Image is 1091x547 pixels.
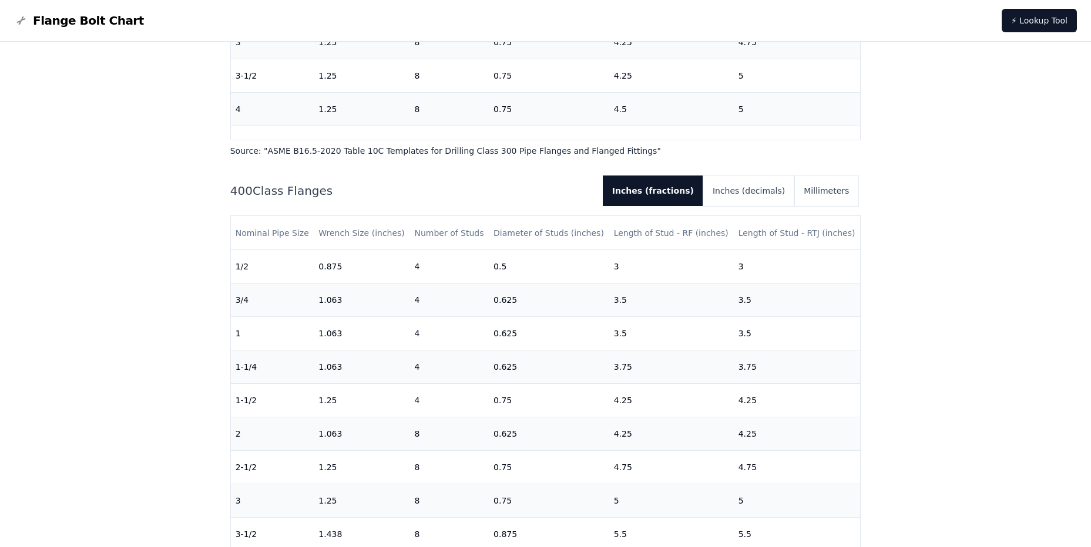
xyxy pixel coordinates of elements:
[231,484,314,517] td: 3
[609,249,734,283] td: 3
[314,283,409,316] td: 1.063
[734,59,861,93] td: 5
[314,450,409,484] td: 1.25
[734,283,861,316] td: 3.5
[703,175,794,206] button: Inches (decimals)
[489,283,609,316] td: 0.625
[231,249,314,283] td: 1/2
[734,93,861,126] td: 5
[734,216,861,249] th: Length of Stud - RTJ (inches)
[409,350,489,383] td: 4
[231,126,314,160] td: 5
[489,316,609,350] td: 0.625
[489,93,609,126] td: 0.75
[409,59,489,93] td: 8
[489,249,609,283] td: 0.5
[14,12,144,29] a: Flange Bolt Chart LogoFlange Bolt Chart
[609,383,734,417] td: 4.25
[409,417,489,450] td: 8
[409,93,489,126] td: 8
[231,26,314,59] td: 3
[734,126,861,160] td: 5.25
[734,26,861,59] td: 4.75
[314,249,409,283] td: 0.875
[734,383,861,417] td: 4.25
[734,484,861,517] td: 5
[734,350,861,383] td: 3.75
[314,484,409,517] td: 1.25
[231,450,314,484] td: 2-1/2
[609,216,734,249] th: Length of Stud - RF (inches)
[489,484,609,517] td: 0.75
[231,93,314,126] td: 4
[409,484,489,517] td: 8
[314,350,409,383] td: 1.063
[314,59,409,93] td: 1.25
[231,216,314,249] th: Nominal Pipe Size
[734,417,861,450] td: 4.25
[489,59,609,93] td: 0.75
[314,26,409,59] td: 1.25
[609,417,734,450] td: 4.25
[314,383,409,417] td: 1.25
[409,249,489,283] td: 4
[314,216,409,249] th: Wrench Size (inches)
[409,316,489,350] td: 4
[409,450,489,484] td: 8
[231,59,314,93] td: 3-1/2
[230,145,861,157] p: Source: " ASME B16.5-2020 Table 10C Templates for Drilling Class 300 Pipe Flanges and Flanged Fit...
[230,183,593,199] h2: 400 Class Flanges
[409,216,489,249] th: Number of Studs
[409,383,489,417] td: 4
[409,283,489,316] td: 4
[409,26,489,59] td: 8
[1002,9,1077,32] a: ⚡ Lookup Tool
[489,417,609,450] td: 0.625
[314,126,409,160] td: 1.25
[609,126,734,160] td: 4.75
[231,417,314,450] td: 2
[231,283,314,316] td: 3/4
[231,316,314,350] td: 1
[794,175,858,206] button: Millimeters
[489,383,609,417] td: 0.75
[609,26,734,59] td: 4.25
[609,59,734,93] td: 4.25
[14,13,28,28] img: Flange Bolt Chart Logo
[489,216,609,249] th: Diameter of Studs (inches)
[609,283,734,316] td: 3.5
[489,126,609,160] td: 0.75
[734,249,861,283] td: 3
[489,450,609,484] td: 0.75
[609,484,734,517] td: 5
[734,450,861,484] td: 4.75
[489,26,609,59] td: 0.75
[609,93,734,126] td: 4.5
[603,175,703,206] button: Inches (fractions)
[231,350,314,383] td: 1-1/4
[409,126,489,160] td: 8
[734,316,861,350] td: 3.5
[609,450,734,484] td: 4.75
[489,350,609,383] td: 0.625
[609,350,734,383] td: 3.75
[314,417,409,450] td: 1.063
[314,93,409,126] td: 1.25
[231,383,314,417] td: 1-1/2
[314,316,409,350] td: 1.063
[609,316,734,350] td: 3.5
[33,12,144,29] span: Flange Bolt Chart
